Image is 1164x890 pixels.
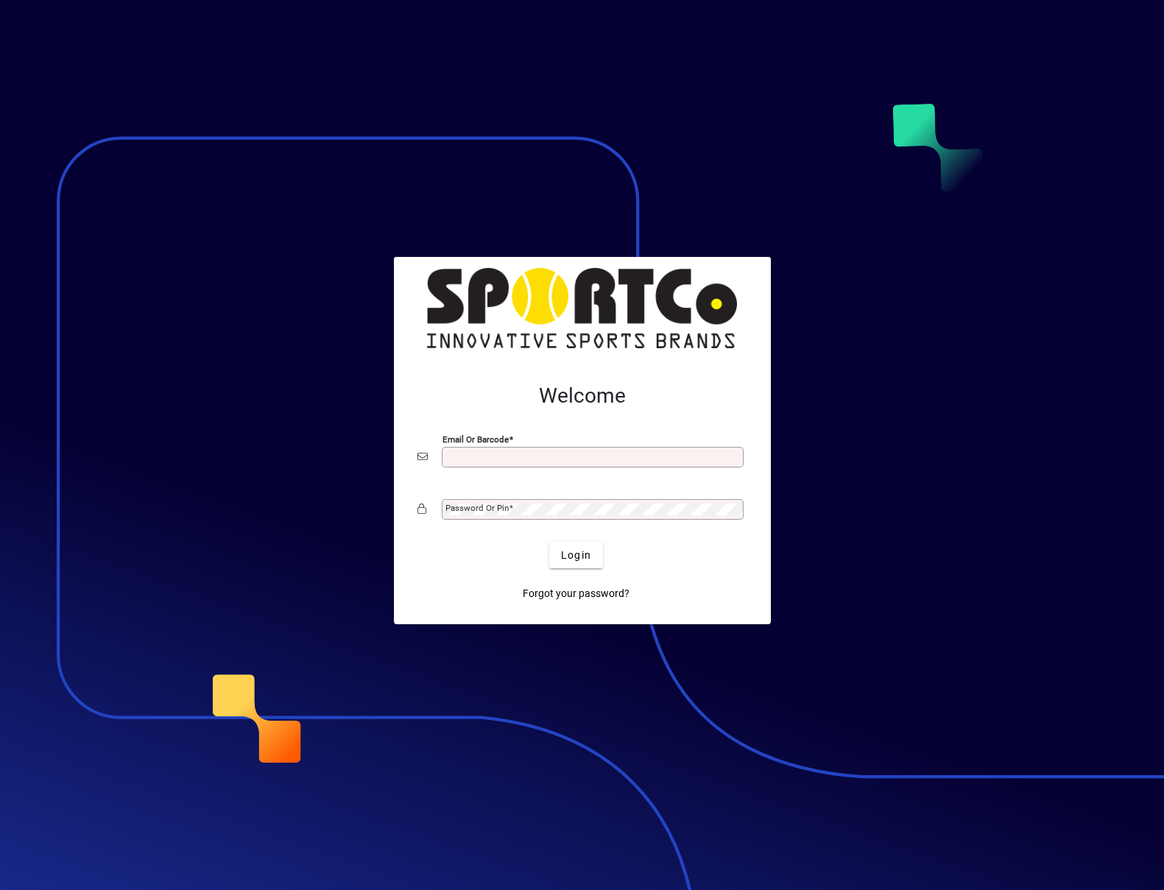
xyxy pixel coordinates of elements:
span: Login [561,548,591,563]
button: Login [549,542,603,568]
span: Forgot your password? [523,586,629,601]
mat-label: Email or Barcode [442,434,509,445]
a: Forgot your password? [517,580,635,607]
h2: Welcome [417,384,747,409]
mat-label: Password or Pin [445,503,509,513]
